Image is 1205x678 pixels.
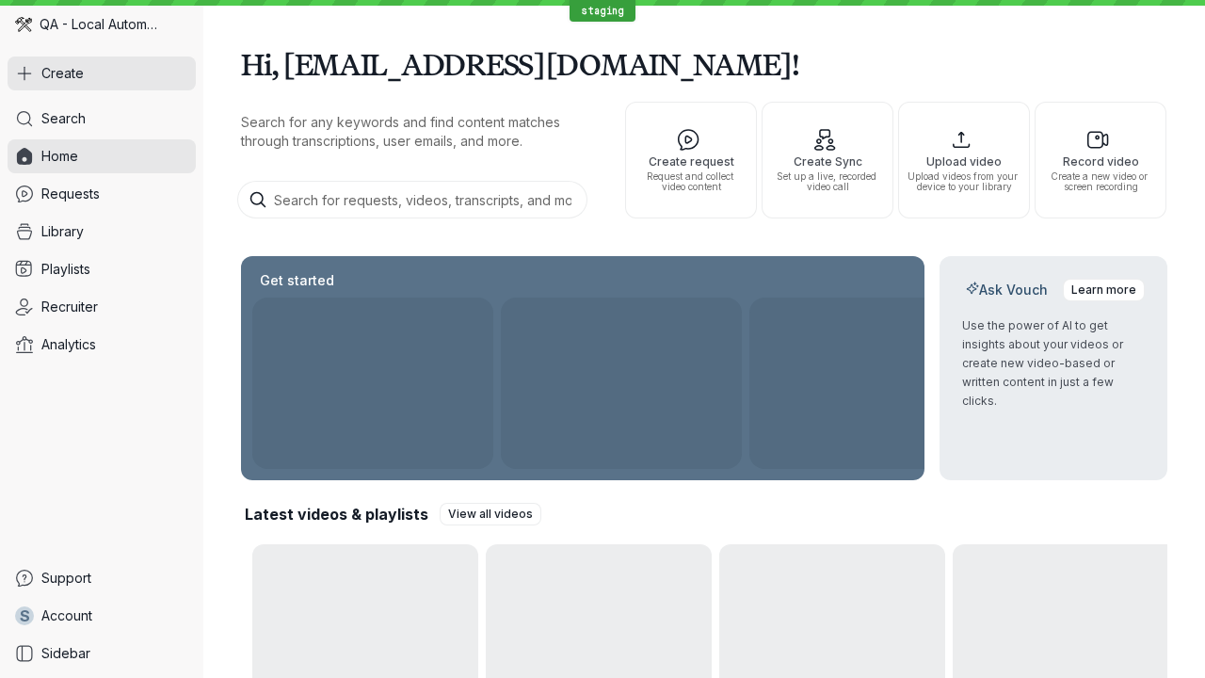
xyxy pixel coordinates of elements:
span: Upload video [907,155,1021,168]
span: Library [41,222,84,241]
a: Analytics [8,328,196,362]
button: Record videoCreate a new video or screen recording [1035,102,1166,218]
span: Playlists [41,260,90,279]
h2: Get started [256,271,338,290]
span: Recruiter [41,298,98,316]
span: Upload videos from your device to your library [907,171,1021,192]
span: Create Sync [770,155,885,168]
a: Requests [8,177,196,211]
span: Learn more [1071,281,1136,299]
span: Request and collect video content [634,171,748,192]
a: Search [8,102,196,136]
h2: Ask Vouch [962,281,1052,299]
h1: Hi, [EMAIL_ADDRESS][DOMAIN_NAME]! [241,38,1167,90]
button: Create requestRequest and collect video content [625,102,757,218]
span: Account [41,606,92,625]
div: QA - Local Automation [8,8,196,41]
a: Home [8,139,196,173]
input: Search for requests, videos, transcripts, and more... [237,181,587,218]
a: Playlists [8,252,196,286]
span: Support [41,569,91,588]
button: Create SyncSet up a live, recorded video call [762,102,893,218]
span: Create [41,64,84,83]
span: Set up a live, recorded video call [770,171,885,192]
button: Upload videoUpload videos from your device to your library [898,102,1030,218]
a: Learn more [1063,279,1145,301]
span: s [20,606,30,625]
a: Support [8,561,196,595]
a: Recruiter [8,290,196,324]
span: Create a new video or screen recording [1043,171,1158,192]
a: View all videos [440,503,541,525]
span: Record video [1043,155,1158,168]
h2: Latest videos & playlists [245,504,428,525]
span: View all videos [448,505,533,524]
a: Sidebar [8,637,196,670]
img: QA - Local Automation avatar [15,16,32,33]
span: Sidebar [41,644,90,663]
span: Requests [41,185,100,203]
span: Create request [634,155,748,168]
a: Library [8,215,196,249]
span: QA - Local Automation [40,15,160,34]
a: sAccount [8,599,196,633]
p: Use the power of AI to get insights about your videos or create new video-based or written conten... [962,316,1145,411]
span: Search [41,109,86,128]
button: Create [8,56,196,90]
span: Home [41,147,78,166]
p: Search for any keywords and find content matches through transcriptions, user emails, and more. [241,113,591,151]
span: Analytics [41,335,96,354]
